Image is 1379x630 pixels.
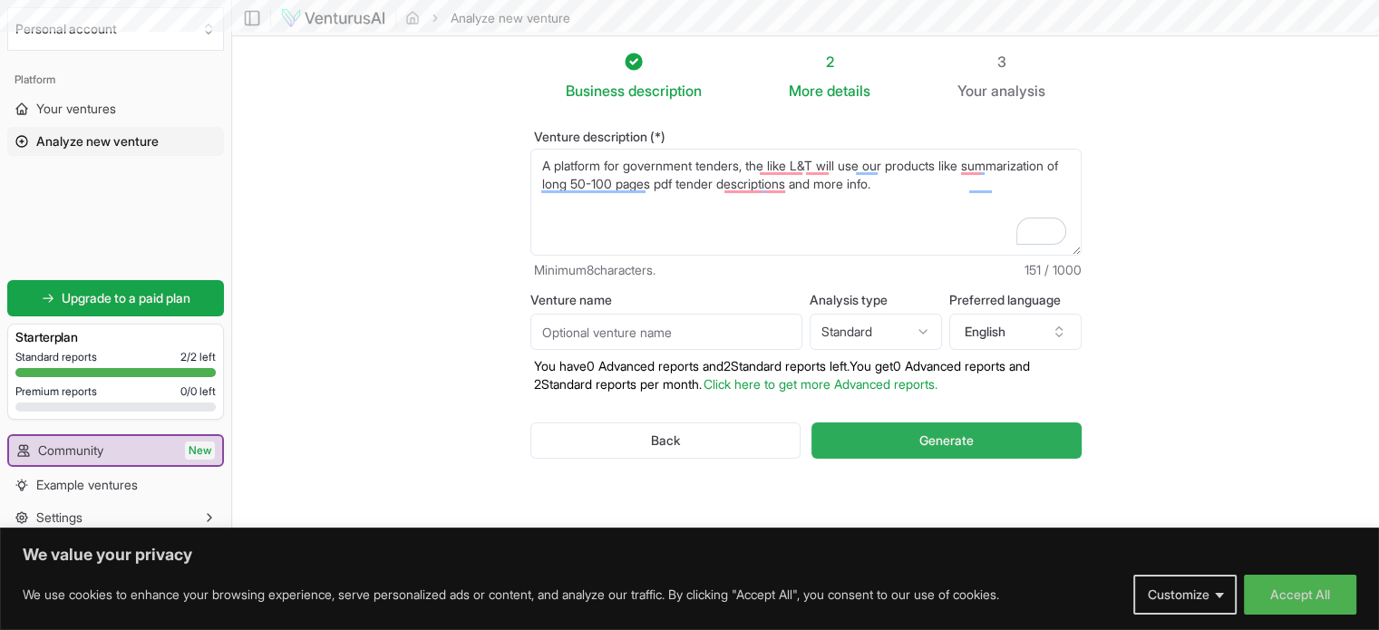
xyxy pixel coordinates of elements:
p: We use cookies to enhance your browsing experience, serve personalized ads or content, and analyz... [23,584,999,606]
div: Platform [7,65,224,94]
button: Generate [811,422,1081,459]
p: You have 0 Advanced reports and 2 Standard reports left. Y ou get 0 Advanced reports and 2 Standa... [530,357,1082,393]
span: details [827,82,870,100]
span: Settings [36,509,83,527]
label: Venture description (*) [530,131,1082,143]
button: English [949,314,1082,350]
button: Customize [1133,575,1237,615]
span: Upgrade to a paid plan [62,289,190,307]
a: Your ventures [7,94,224,123]
label: Preferred language [949,294,1082,306]
textarea: To enrich screen reader interactions, please activate Accessibility in Grammarly extension settings [530,149,1082,256]
span: description [628,82,702,100]
h3: Starter plan [15,328,216,346]
p: We value your privacy [23,544,1356,566]
span: Minimum 8 characters. [534,261,656,279]
span: New [185,441,215,460]
a: Example ventures [7,470,224,499]
span: Analyze new venture [36,132,159,150]
span: Your [957,80,987,102]
span: Community [38,441,103,460]
a: CommunityNew [9,436,222,465]
button: Back [530,422,801,459]
span: Example ventures [36,476,138,494]
a: Click here to get more Advanced reports. [704,376,937,392]
span: Business [566,80,625,102]
label: Venture name [530,294,802,306]
label: Analysis type [810,294,942,306]
span: Premium reports [15,384,97,399]
span: 0 / 0 left [180,384,216,399]
div: 2 [789,51,870,73]
button: Settings [7,503,224,532]
input: Optional venture name [530,314,802,350]
span: Your ventures [36,100,116,118]
span: Generate [919,431,974,450]
span: 151 / 1000 [1025,261,1082,279]
span: More [789,80,823,102]
a: Upgrade to a paid plan [7,280,224,316]
span: 2 / 2 left [180,350,216,364]
div: 3 [957,51,1045,73]
span: Standard reports [15,350,97,364]
span: analysis [991,82,1045,100]
a: Analyze new venture [7,127,224,156]
button: Accept All [1244,575,1356,615]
